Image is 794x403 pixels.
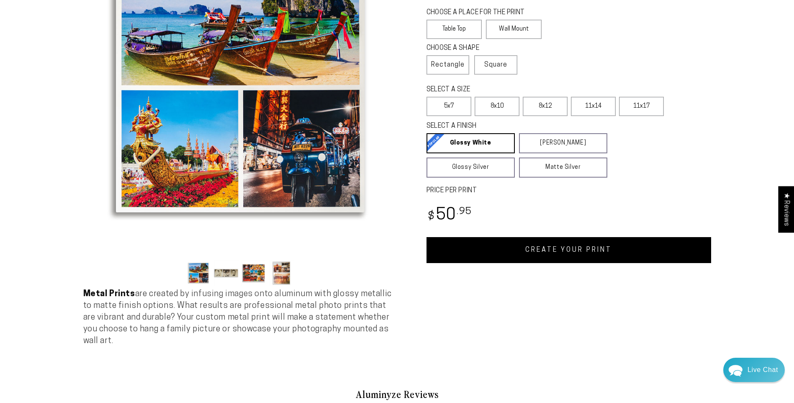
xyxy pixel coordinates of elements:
legend: CHOOSE A PLACE FOR THE PRINT [427,8,534,18]
div: Click to open Judge.me floating reviews tab [778,186,794,232]
label: Table Top [427,20,482,39]
h2: Aluminyze Reviews [153,387,642,401]
span: are created by infusing images onto aluminum with glossy metallic to matte finish options. What r... [83,290,392,345]
span: Re:amaze [90,239,113,245]
button: Load image 4 in gallery view [269,260,294,286]
label: PRICE PER PRINT [427,186,711,196]
img: Helga [78,13,100,34]
label: 8x12 [523,97,568,116]
button: Load image 1 in gallery view [186,260,211,286]
label: 11x17 [619,97,664,116]
span: We run on [64,240,113,245]
a: CREATE YOUR PRINT [427,237,711,263]
a: Matte Silver [519,158,607,178]
label: Wall Mount [486,20,542,39]
strong: Metal Prints [83,290,135,298]
a: [PERSON_NAME] [519,133,607,153]
img: John [96,13,118,34]
a: Send a Message [57,253,121,266]
label: 5x7 [427,97,471,116]
a: Glossy White [427,133,515,153]
legend: SELECT A SIZE [427,85,594,95]
legend: SELECT A FINISH [427,121,587,131]
button: Load image 2 in gallery view [214,260,239,286]
label: 8x10 [475,97,519,116]
div: Chat widget toggle [723,358,785,382]
button: Load image 3 in gallery view [242,260,267,286]
label: 11x14 [571,97,616,116]
legend: CHOOSE A SHAPE [427,44,510,53]
div: Contact Us Directly [748,358,778,382]
div: We usually reply in a few hours. [12,39,166,46]
span: Square [484,60,507,70]
a: Glossy Silver [427,158,515,178]
bdi: 50 [427,207,472,224]
sup: .95 [457,207,472,217]
img: Marie J [61,13,82,34]
span: $ [428,211,435,222]
span: Rectangle [431,60,465,70]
